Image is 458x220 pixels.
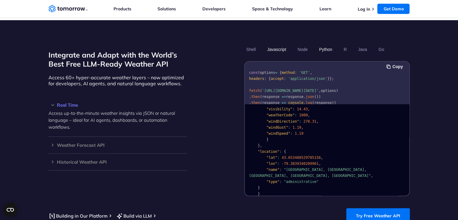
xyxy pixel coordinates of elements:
span: response [314,101,332,105]
button: Python [317,44,334,55]
span: '[URL][DOMAIN_NAME][DATE]' [262,89,319,93]
span: : [299,119,301,124]
span: { [279,71,282,75]
span: , [321,156,323,160]
button: Javascript [265,44,288,55]
span: : [294,113,297,117]
span: : [279,149,282,154]
span: . [303,101,305,105]
span: , [319,89,321,93]
span: ) [336,89,338,93]
span: { [284,149,286,154]
span: } [266,137,268,142]
p: Access up-to-the-minute weather insights via JSON or natural language – ideal for AI agents, dash... [48,110,187,130]
span: "lat" [266,156,277,160]
span: - [282,162,284,166]
span: "windGust" [266,125,288,130]
span: => [282,95,286,99]
a: Products [114,6,131,11]
button: Shell [244,44,258,55]
span: ) [334,101,336,105]
span: "visibility" [266,107,292,111]
span: "lon" [266,162,277,166]
span: } [257,186,260,190]
span: 1000 [299,113,308,117]
span: }; [329,77,334,81]
span: ) [316,95,319,99]
h2: Integrate and Adapt with the World’s Best Free LLM-Ready Weather API [48,50,187,68]
a: Home link [48,4,88,13]
button: R [341,44,349,55]
span: accept [271,77,284,81]
span: "name" [266,168,279,172]
span: : [284,77,286,81]
span: { [269,77,271,81]
a: Solutions [157,6,176,11]
span: => [282,101,286,105]
span: ) [332,101,334,105]
span: : [277,162,279,166]
span: "[GEOGRAPHIC_DATA], [GEOGRAPHIC_DATA], [GEOGRAPHIC_DATA], [GEOGRAPHIC_DATA], [GEOGRAPHIC_DATA]" [249,168,371,178]
span: options [321,89,336,93]
span: 1.19 [294,131,303,136]
span: : [279,168,282,172]
span: response [286,95,303,99]
span: response [262,101,279,105]
span: "type" [266,180,279,184]
a: Space & Technology [252,6,293,11]
span: 1.19 [292,125,301,130]
a: Build via LLM [116,212,152,220]
a: Log In [357,6,370,12]
button: Java [356,44,369,55]
span: , [260,143,262,148]
span: ) [319,95,321,99]
span: } [257,192,260,196]
span: 'application/json' [288,77,327,81]
span: const [249,71,260,75]
span: response [262,95,279,99]
span: then [251,95,260,99]
span: "windSpeed" [266,131,290,136]
span: , [316,119,319,124]
span: "administrative" [284,180,319,184]
span: , [301,125,303,130]
a: Developers [202,6,226,11]
span: "location" [257,149,279,154]
h3: Historical Weather API [48,160,187,164]
a: Get Demo [377,4,410,14]
button: Node [295,44,310,55]
span: 43.653480529785156 [282,156,321,160]
a: Learn [319,6,331,11]
span: , [308,113,310,117]
button: Go [376,44,386,55]
span: ( [260,89,262,93]
span: log [305,101,312,105]
span: ( [260,95,262,99]
button: Copy [386,63,405,70]
span: 14.43 [297,107,307,111]
span: 'GET' [299,71,310,75]
span: : [290,131,292,136]
span: then [251,101,260,105]
span: = [275,71,277,75]
span: : [264,77,266,81]
span: 79.3839340209961 [284,162,319,166]
span: . [249,95,251,99]
span: } [327,77,329,81]
span: : [292,107,294,111]
span: fetch [249,89,260,93]
span: , [371,174,373,178]
span: options [260,71,275,75]
span: console [288,101,304,105]
button: Open CMP widget [3,203,17,217]
span: "windDirection" [266,119,299,124]
h3: Weather Forecast API [48,143,187,147]
span: method [282,71,294,75]
h3: Real Time [48,103,187,107]
span: ( [260,101,262,105]
span: ( [314,95,316,99]
span: 278.31 [303,119,316,124]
